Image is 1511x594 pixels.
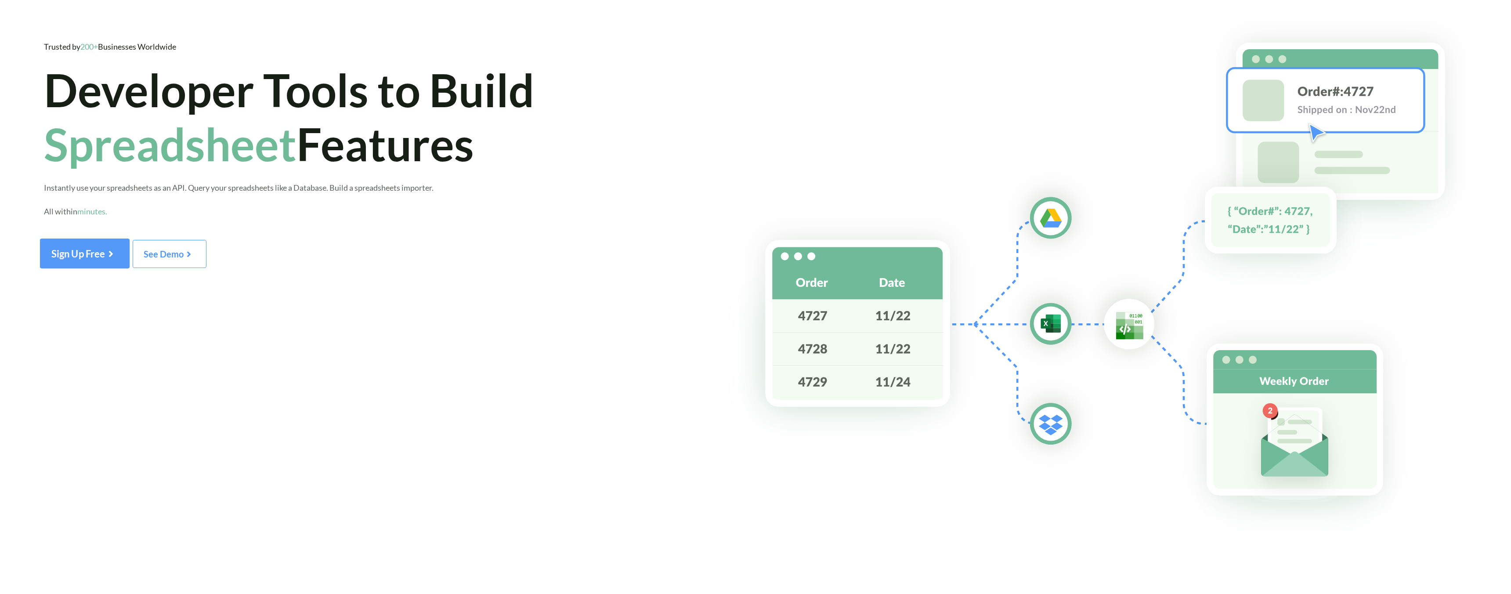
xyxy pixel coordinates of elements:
[51,248,118,259] span: Sign Up Free
[44,42,176,51] span: Trusted by Businesses Worldwide
[44,63,534,171] span: Developer Tools to Build Features
[80,42,98,51] span: 200+
[133,240,206,268] button: See Demo
[44,117,296,171] span: Spreadsheet
[133,252,206,259] a: See Demo
[725,14,1511,543] img: Hero Spreadsheet Flow
[144,249,195,259] span: See Demo
[44,183,434,216] span: Instantly use your spreadsheets as an API. Query your spreadsheets like a Database. Build a sprea...
[77,206,107,216] span: minutes.
[40,239,130,268] button: Sign Up Free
